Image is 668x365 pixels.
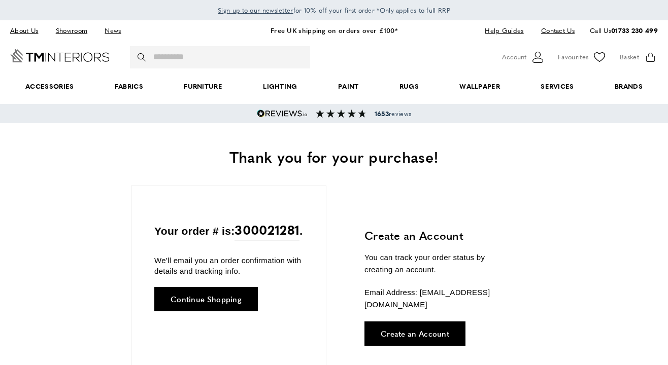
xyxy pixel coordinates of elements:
[558,52,588,62] span: Favourites
[318,71,379,102] a: Paint
[243,71,318,102] a: Lighting
[594,71,663,102] a: Brands
[171,295,242,303] span: Continue Shopping
[502,50,545,65] button: Customer Account
[558,50,607,65] a: Favourites
[520,71,594,102] a: Services
[502,52,526,62] span: Account
[97,24,128,38] a: News
[5,71,94,102] span: Accessories
[154,287,258,311] a: Continue Shopping
[218,6,450,15] span: for 10% off your first order *Only applies to full RRP
[364,286,514,311] p: Email Address: [EMAIL_ADDRESS][DOMAIN_NAME]
[364,321,465,346] a: Create an Account
[364,228,514,243] h3: Create an Account
[10,24,46,38] a: About Us
[94,71,163,102] a: Fabrics
[154,220,303,240] p: Your order # is: .
[48,24,95,38] a: Showroom
[218,5,293,15] a: Sign up to our newsletter
[533,24,575,38] a: Contact Us
[138,46,148,68] button: Search
[439,71,520,102] a: Wallpaper
[235,220,299,240] span: 300021281
[611,25,658,35] a: 01733 230 499
[381,330,449,337] span: Create an Account
[375,109,389,118] strong: 1653
[218,6,293,15] span: Sign up to our newsletter
[163,71,243,102] a: Furniture
[10,49,110,62] a: Go to Home page
[154,255,303,276] p: We'll email you an order confirmation with details and tracking info.
[364,251,514,276] p: You can track your order status by creating an account.
[229,145,439,167] span: Thank you for your purchase!
[379,71,440,102] a: Rugs
[590,25,658,36] p: Call Us
[257,109,308,118] img: Reviews.io 5 stars
[271,25,397,35] a: Free UK shipping on orders over £100*
[316,109,366,118] img: Reviews section
[477,24,531,38] a: Help Guides
[375,109,411,118] span: reviews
